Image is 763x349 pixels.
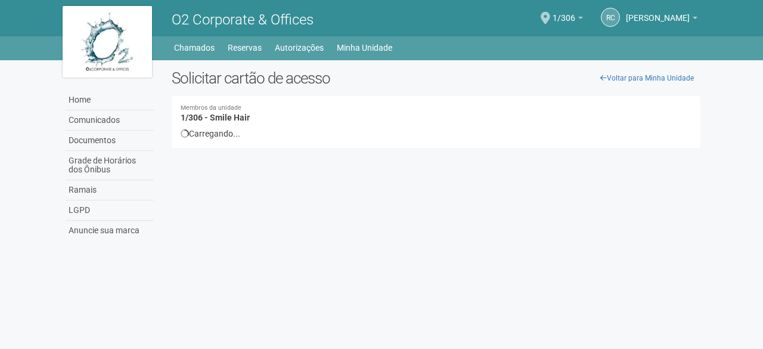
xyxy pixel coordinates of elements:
[181,128,691,139] div: Carregando...
[337,39,392,56] a: Minha Unidade
[626,2,690,23] span: ROSANGELADO CARMO GUIMARAES
[172,69,700,87] h2: Solicitar cartão de acesso
[601,8,620,27] a: RC
[174,39,215,56] a: Chamados
[228,39,262,56] a: Reservas
[626,15,697,24] a: [PERSON_NAME]
[275,39,324,56] a: Autorizações
[553,2,575,23] span: 1/306
[594,69,700,87] a: Voltar para Minha Unidade
[66,110,154,131] a: Comunicados
[553,15,583,24] a: 1/306
[66,131,154,151] a: Documentos
[66,90,154,110] a: Home
[181,105,691,122] h4: 1/306 - Smile Hair
[181,105,691,112] small: Membros da unidade
[66,221,154,240] a: Anuncie sua marca
[63,6,152,78] img: logo.jpg
[66,180,154,200] a: Ramais
[66,151,154,180] a: Grade de Horários dos Ônibus
[172,11,314,28] span: O2 Corporate & Offices
[66,200,154,221] a: LGPD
